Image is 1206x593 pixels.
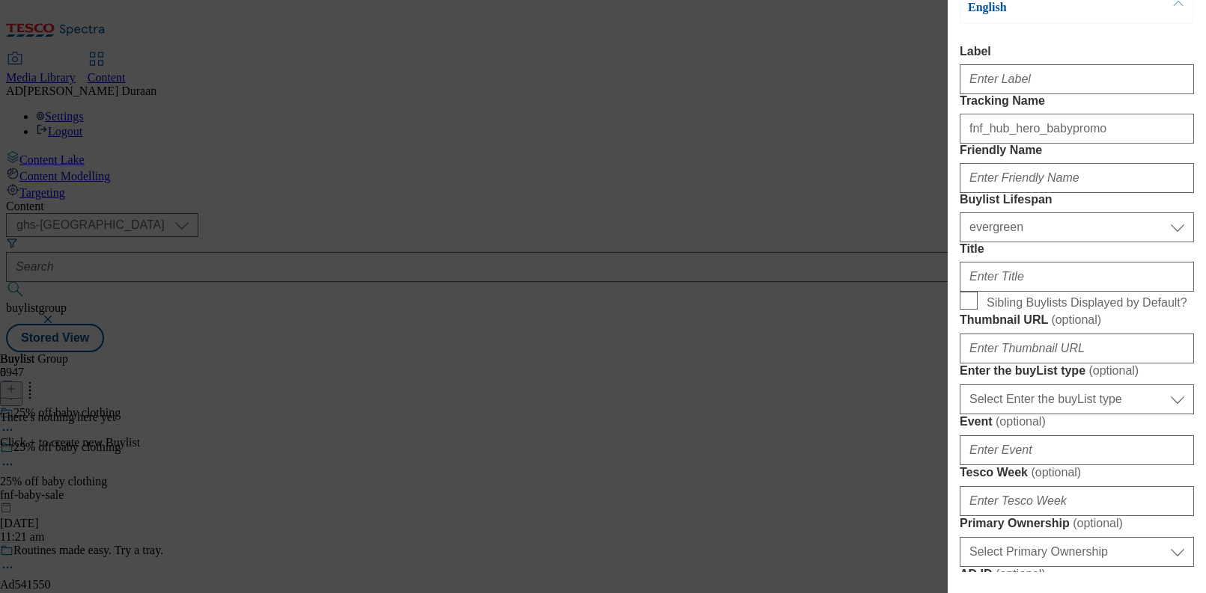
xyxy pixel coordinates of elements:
[960,516,1194,531] label: Primary Ownership
[960,313,1194,328] label: Thumbnail URL
[960,262,1194,292] input: Enter Title
[960,114,1194,144] input: Enter Tracking Name
[960,64,1194,94] input: Enter Label
[987,296,1187,310] span: Sibling Buylists Displayed by Default?
[996,568,1046,580] span: ( optional )
[1073,517,1123,529] span: ( optional )
[1088,364,1139,377] span: ( optional )
[960,193,1194,206] label: Buylist Lifespan
[960,94,1194,108] label: Tracking Name
[960,334,1194,363] input: Enter Thumbnail URL
[960,163,1194,193] input: Enter Friendly Name
[960,363,1194,378] label: Enter the buyList type
[996,415,1046,428] span: ( optional )
[960,486,1194,516] input: Enter Tesco Week
[960,242,1194,256] label: Title
[960,465,1194,480] label: Tesco Week
[960,144,1194,157] label: Friendly Name
[960,45,1194,58] label: Label
[1031,466,1081,479] span: ( optional )
[960,435,1194,465] input: Enter Event
[960,414,1194,429] label: Event
[960,567,1194,582] label: AD ID
[1051,313,1101,326] span: ( optional )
